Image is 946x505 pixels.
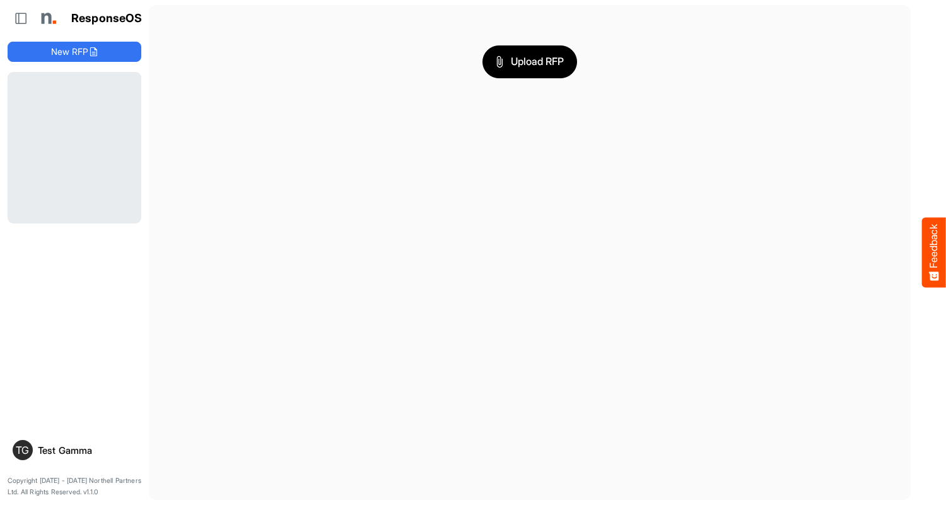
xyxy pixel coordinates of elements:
img: Northell [35,6,60,31]
button: Upload RFP [482,45,577,78]
span: Upload RFP [496,54,564,70]
h1: ResponseOS [71,12,143,25]
p: Copyright [DATE] - [DATE] Northell Partners Ltd. All Rights Reserved. v1.1.0 [8,475,141,497]
button: Feedback [922,218,946,288]
button: New RFP [8,42,141,62]
span: TG [16,445,29,455]
div: Test Gamma [38,446,136,455]
div: Loading... [8,72,141,223]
